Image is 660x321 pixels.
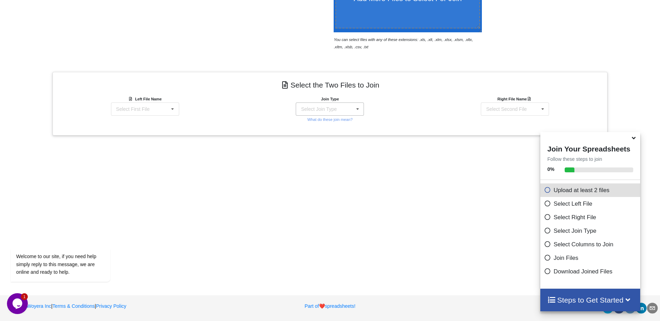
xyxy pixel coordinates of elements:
[8,303,51,309] a: 2025Woyera Inc
[116,107,150,112] div: Select First File
[544,186,638,195] p: Upload at least 2 files
[544,267,638,276] p: Download Joined Files
[334,38,473,49] i: You can select files with any of these extensions: .xls, .xlt, .xlm, .xlsx, .xlsm, .xltx, .xltm, ...
[8,303,217,310] p: | |
[135,97,161,101] b: Left File Name
[7,293,29,314] iframe: chat widget
[304,303,355,309] a: Part ofheartspreadsheets!
[319,303,325,309] span: heart
[547,166,554,172] b: 0 %
[486,107,527,112] div: Select Second File
[544,199,638,208] p: Select Left File
[53,303,95,309] a: Terms & Conditions
[540,156,640,163] p: Follow these steps to join
[544,254,638,262] p: Join Files
[307,117,352,122] small: What do these join mean?
[540,143,640,153] h4: Join Your Spreadsheets
[547,296,633,304] h4: Steps to Get Started
[96,303,126,309] a: Privacy Policy
[636,303,647,314] div: linkedin
[321,97,339,101] b: Join Type
[58,77,603,93] h4: Select the Two Files to Join
[544,240,638,249] p: Select Columns to Join
[301,107,336,112] div: Select Join Type
[7,184,132,290] iframe: chat widget
[544,227,638,235] p: Select Join Type
[498,97,533,101] b: Right File Name
[544,213,638,222] p: Select Right File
